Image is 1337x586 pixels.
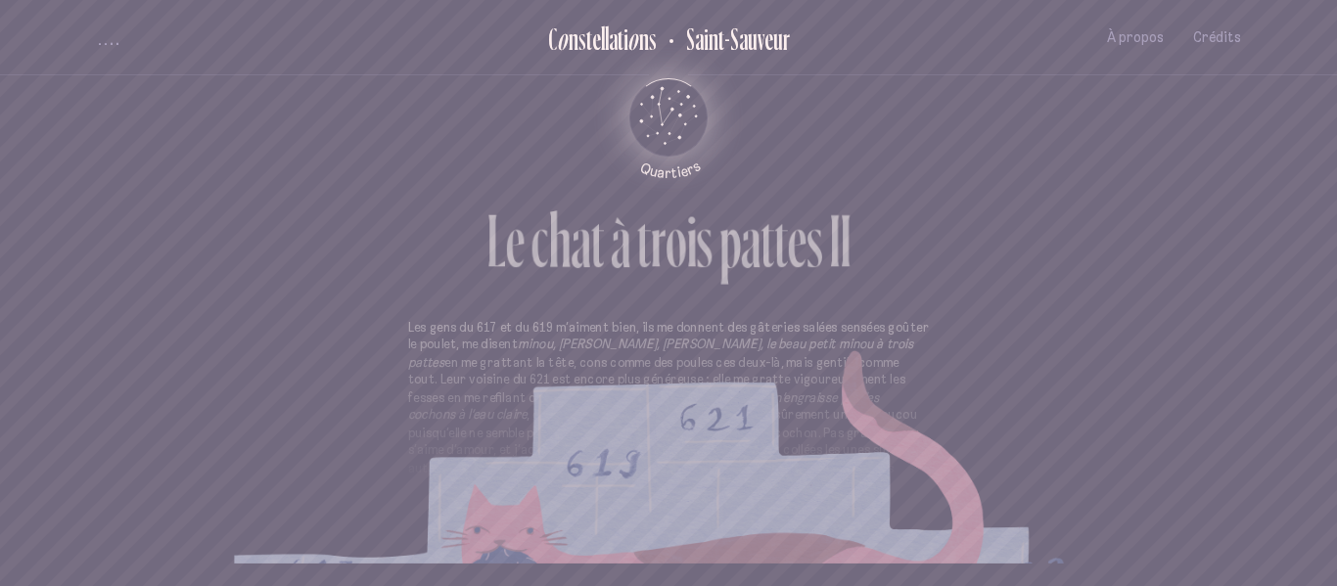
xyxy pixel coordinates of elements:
[650,203,666,278] div: r
[548,203,571,278] div: h
[530,203,548,278] div: c
[548,23,557,55] div: C
[618,23,623,55] div: t
[569,23,578,55] div: n
[408,336,914,370] em: minou, [PERSON_NAME], [PERSON_NAME], le beau petit minou à trois pattes
[408,318,930,547] p: Les gens du 617 et du 619 m’aiment bien, ils me donnent des gâteries salées sensées goûter le pou...
[1193,29,1241,46] span: Crédits
[666,203,686,278] div: o
[829,203,840,278] div: I
[571,203,590,278] div: a
[610,203,629,278] div: à
[557,23,569,55] div: o
[1107,29,1164,46] span: À propos
[627,23,639,55] div: o
[612,78,726,179] button: Retour au menu principal
[601,23,605,55] div: l
[590,203,604,278] div: t
[761,203,774,278] div: t
[718,203,740,278] div: p
[623,23,628,55] div: i
[505,203,524,278] div: e
[787,203,806,278] div: e
[486,203,505,278] div: L
[636,203,650,278] div: t
[408,388,880,423] em: on n’engraisse pas les cochons à l’eau claire
[740,203,760,278] div: a
[774,203,788,278] div: t
[696,203,713,278] div: s
[637,157,703,181] tspan: Quartiers
[605,23,609,55] div: l
[671,23,790,55] h2: Saint-Sauveur
[807,203,823,278] div: s
[1107,15,1164,61] button: À propos
[649,23,657,55] div: s
[96,27,121,48] button: volume audio
[1193,15,1241,61] button: Crédits
[639,23,649,55] div: n
[578,23,586,55] div: s
[686,203,696,278] div: i
[586,23,592,55] div: t
[609,23,618,55] div: a
[840,203,851,278] div: I
[657,22,790,54] button: Retour au Quartier
[592,23,601,55] div: e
